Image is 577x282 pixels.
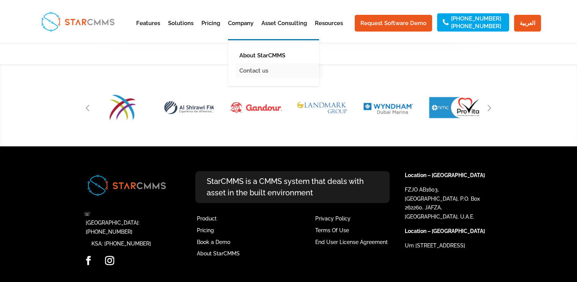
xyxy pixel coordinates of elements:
a: Book a Demo [197,239,230,245]
a: End User License Agreement [315,239,388,245]
div: 11 / 51 [359,80,418,135]
a: العربية [514,15,541,32]
a: Asset Consulting [261,21,307,39]
img: Gandour Logo [226,80,285,135]
a: Resources [315,21,343,39]
a: Request Software Demo [355,15,432,32]
a: Features [136,21,160,39]
img: Nesma Telecom & Technology Logo [93,80,152,135]
img: Landmark Group Logo [292,80,351,135]
p: Um [STREET_ADDRESS] [405,241,490,250]
a: KSA: [PHONE_NUMBER] [91,241,151,247]
strong: Location – [GEOGRAPHIC_DATA] [405,172,485,178]
a: [PHONE_NUMBER] [451,24,501,29]
iframe: Chat Widget [451,200,577,282]
a: [PHONE_NUMBER] [451,16,501,21]
div: 10 / 51 [292,80,351,135]
a: Terms Of Use [315,227,349,233]
img: WYNDHAM Dubai Marina [359,80,418,135]
strong: Location – [GEOGRAPHIC_DATA] [405,228,485,234]
div: 9 / 51 [226,80,285,135]
a: Company [228,21,253,39]
a: Pricing [201,21,220,39]
a: Privacy Policy [315,215,351,222]
div: 12 / 51 [425,80,484,135]
img: Image [84,171,169,199]
p: FZJO AB1603, [GEOGRAPHIC_DATA], P.O. Box 262260, JAFZA, [GEOGRAPHIC_DATA], U.A.E. [405,185,490,227]
a: About StarCMMS [197,250,240,257]
a: [GEOGRAPHIC_DATA]: [PHONE_NUMBER] [86,220,140,235]
img: Al Shirawi FM Logo [160,80,219,135]
a: Contact us [236,63,323,78]
a: Pricing [197,227,214,233]
div: 8 / 51 [160,80,219,135]
a: About StarCMMS [236,48,323,63]
a: Product [197,215,217,222]
span: ☏ [84,211,91,217]
p: StarCMMS is a CMMS system that deals with asset in the built environment [195,171,390,203]
a: Solutions [168,21,193,39]
img: Provita Logo [425,80,484,135]
img: StarCMMS [38,8,118,35]
div: 7 / 51 [93,80,152,135]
